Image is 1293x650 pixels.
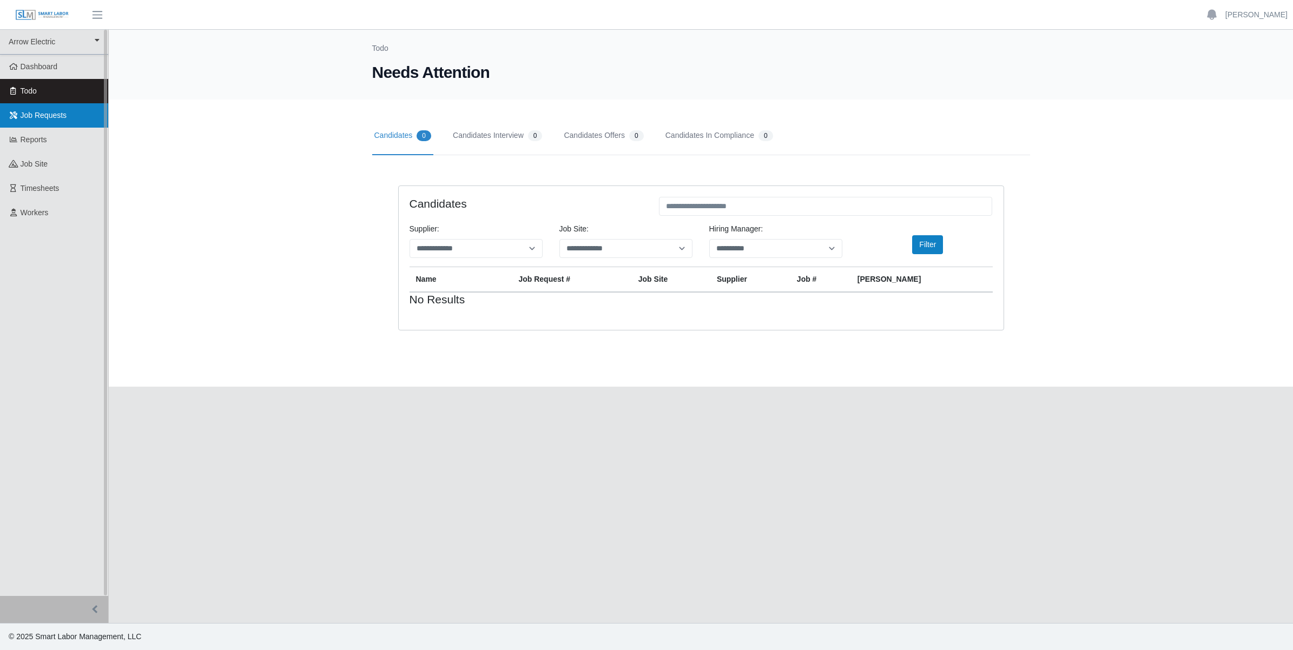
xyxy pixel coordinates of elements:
[710,267,790,293] th: Supplier
[21,135,47,144] span: Reports
[21,208,49,217] span: Workers
[559,223,589,235] label: job site:
[410,267,512,293] th: Name
[372,43,1030,63] nav: Breadcrumb
[410,223,439,235] label: Supplier:
[21,160,48,168] span: job site
[21,184,60,193] span: Timesheets
[758,130,773,141] span: 0
[528,130,543,141] span: 0
[417,130,431,141] span: 0
[21,111,67,120] span: Job Requests
[372,117,434,155] a: Candidates
[851,267,993,293] th: [PERSON_NAME]
[21,62,58,71] span: Dashboard
[410,197,643,210] h4: Candidates
[372,63,1030,82] h1: Needs Attention
[372,44,388,52] a: Todo
[15,9,69,21] img: SLM Logo
[410,293,512,306] h4: No Results
[562,117,645,155] a: Candidates Offers
[790,267,851,293] th: Job #
[9,632,141,641] span: © 2025 Smart Labor Management, LLC
[512,267,631,293] th: Job Request #
[372,117,1030,155] nav: Tabs
[912,235,943,254] button: Filter
[1225,9,1288,21] a: [PERSON_NAME]
[632,267,710,293] th: job site
[451,117,544,155] a: Candidates Interview
[663,117,775,155] a: Candidates In Compliance
[629,130,644,141] span: 0
[21,87,37,95] span: Todo
[709,223,763,235] label: Hiring Manager:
